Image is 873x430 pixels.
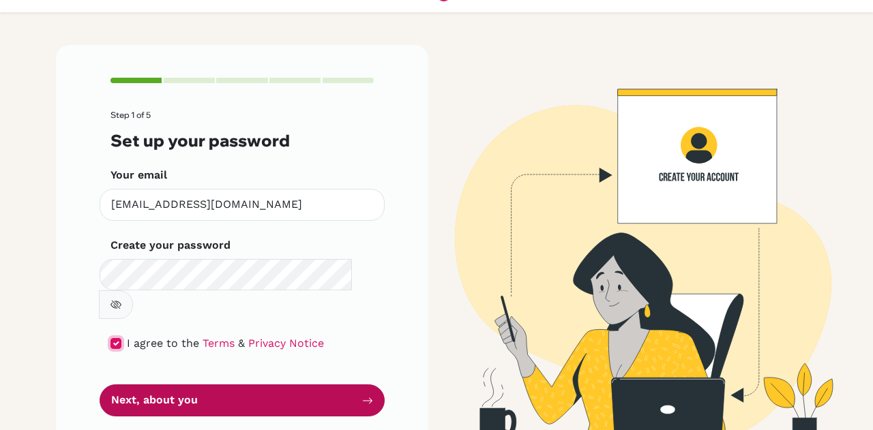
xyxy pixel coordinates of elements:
button: Next, about you [100,384,385,416]
label: Create your password [110,237,231,254]
label: Your email [110,167,167,183]
a: Privacy Notice [248,337,324,350]
span: Step 1 of 5 [110,110,151,120]
input: Insert your email* [100,189,385,221]
a: Terms [203,337,235,350]
h3: Set up your password [110,131,374,151]
span: I agree to the [127,337,199,350]
span: & [238,337,245,350]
